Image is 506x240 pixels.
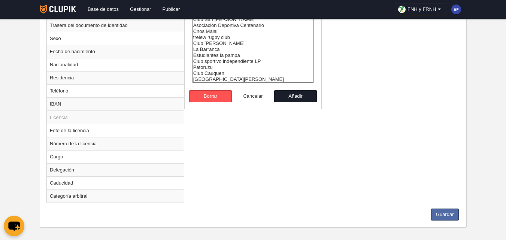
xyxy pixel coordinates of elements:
td: IBAN [47,97,184,111]
a: FNH y FRNH [395,3,446,16]
option: Estudiantes la pampa [193,52,314,58]
td: Sexo [47,32,184,45]
span: FNH y FRNH [407,6,436,13]
option: Patoruzu [193,64,314,70]
td: Delegación [47,163,184,176]
button: Borrar [189,90,232,102]
option: Chos Malal [193,28,314,34]
option: Club San Martin [193,16,314,22]
option: Asociación Deportiva Centenario [193,22,314,28]
option: Club sportivo independiente LP [193,58,314,64]
button: Cancelar [232,90,275,102]
img: OaHAuFULXqHY.30x30.jpg [398,6,406,13]
td: Licencia [47,111,184,124]
td: Teléfono [47,84,184,97]
button: Guardar [431,209,459,221]
td: Residencia [47,71,184,84]
option: La Barranca [193,46,314,52]
td: Cargo [47,150,184,163]
img: c2l6ZT0zMHgzMCZmcz05JnRleHQ9QVAmYmc9Mzk0OWFi.png [451,4,461,14]
img: Clupik [40,4,76,13]
td: Trasera del documento de identidad [47,19,184,32]
td: Categoría arbitral [47,189,184,203]
option: trelew rugby club [193,34,314,40]
option: Club Cauquen [193,70,314,76]
td: Foto de la licencia [47,124,184,137]
td: Número de la licencia [47,137,184,150]
td: Caducidad [47,176,184,189]
button: chat-button [4,216,24,236]
option: Escuela Municipal San Patricio del Chañar [193,76,314,82]
option: Club Bigornia [193,40,314,46]
td: Fecha de nacimiento [47,45,184,58]
button: Añadir [274,90,317,102]
td: Nacionalidad [47,58,184,71]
